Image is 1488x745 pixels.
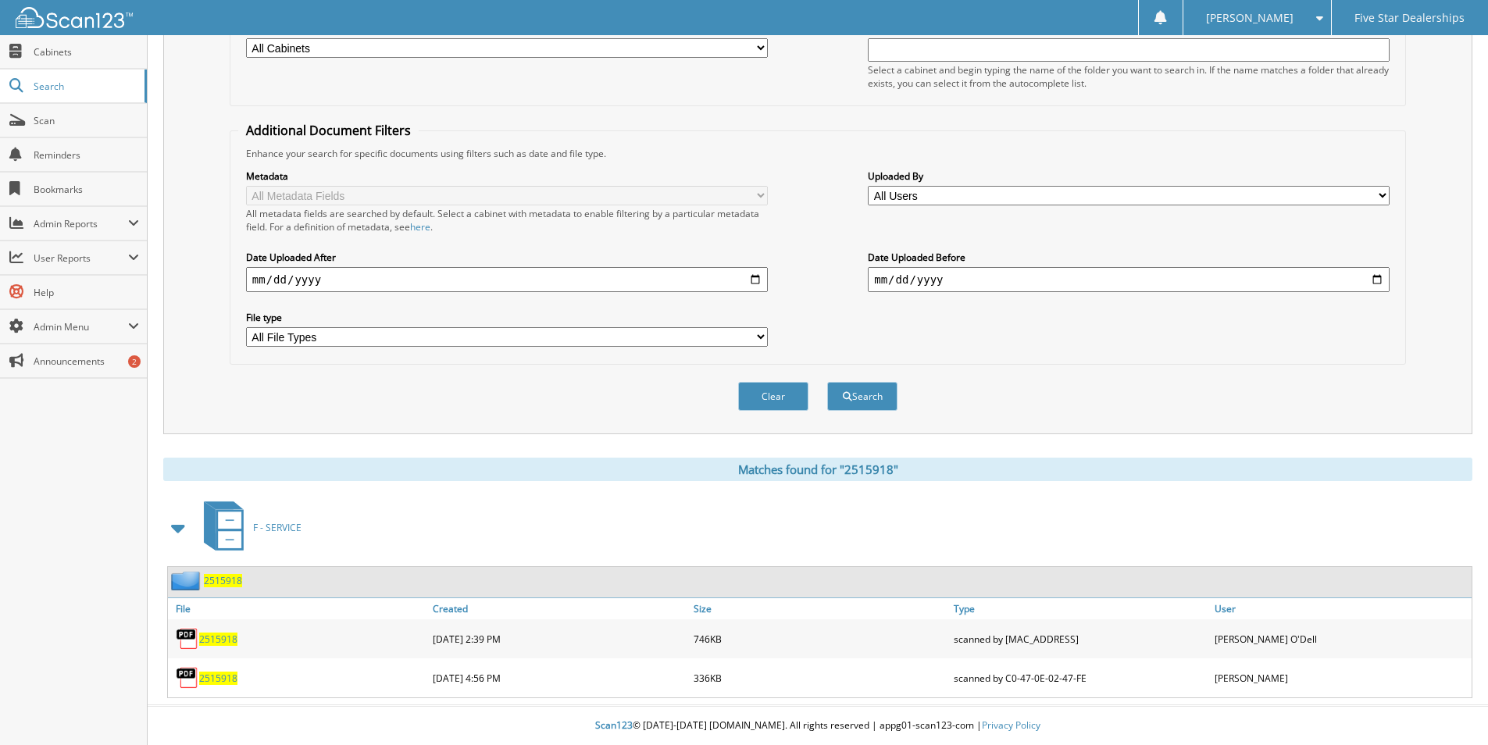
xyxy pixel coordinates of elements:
[34,80,137,93] span: Search
[238,147,1397,160] div: Enhance your search for specific documents using filters such as date and file type.
[827,382,897,411] button: Search
[34,217,128,230] span: Admin Reports
[868,267,1390,292] input: end
[16,7,133,28] img: scan123-logo-white.svg
[1410,670,1488,745] iframe: Chat Widget
[1211,662,1472,693] div: [PERSON_NAME]
[429,598,690,619] a: Created
[246,311,768,324] label: File type
[410,220,430,233] a: here
[950,598,1211,619] a: Type
[199,633,237,646] a: 2515918
[176,666,199,690] img: PDF.png
[34,114,139,127] span: Scan
[690,623,951,654] div: 746KB
[128,355,141,368] div: 2
[34,320,128,333] span: Admin Menu
[34,251,128,265] span: User Reports
[194,497,302,558] a: F - SERVICE
[950,662,1211,693] div: scanned by C0-47-0E-02-47-FE
[1211,598,1472,619] a: User
[868,169,1390,183] label: Uploaded By
[204,574,242,587] a: 2515918
[176,627,199,651] img: PDF.png
[246,207,768,233] div: All metadata fields are searched by default. Select a cabinet with metadata to enable filtering b...
[163,458,1472,481] div: Matches found for "2515918"
[34,148,139,162] span: Reminders
[1211,623,1472,654] div: [PERSON_NAME] O'Dell
[148,707,1488,745] div: © [DATE]-[DATE] [DOMAIN_NAME]. All rights reserved | appg01-scan123-com |
[246,267,768,292] input: start
[246,251,768,264] label: Date Uploaded After
[171,571,204,590] img: folder2.png
[253,521,302,534] span: F - SERVICE
[199,672,237,685] a: 2515918
[168,598,429,619] a: File
[246,169,768,183] label: Metadata
[738,382,808,411] button: Clear
[34,355,139,368] span: Announcements
[34,286,139,299] span: Help
[238,122,419,139] legend: Additional Document Filters
[868,251,1390,264] label: Date Uploaded Before
[1206,13,1294,23] span: [PERSON_NAME]
[690,662,951,693] div: 336KB
[595,718,633,732] span: Scan123
[868,63,1390,90] div: Select a cabinet and begin typing the name of the folder you want to search in. If the name match...
[690,598,951,619] a: Size
[1354,13,1465,23] span: Five Star Dealerships
[950,623,1211,654] div: scanned by [MAC_ADDRESS]
[34,45,139,59] span: Cabinets
[429,623,690,654] div: [DATE] 2:39 PM
[34,183,139,196] span: Bookmarks
[982,718,1040,732] a: Privacy Policy
[429,662,690,693] div: [DATE] 4:56 PM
